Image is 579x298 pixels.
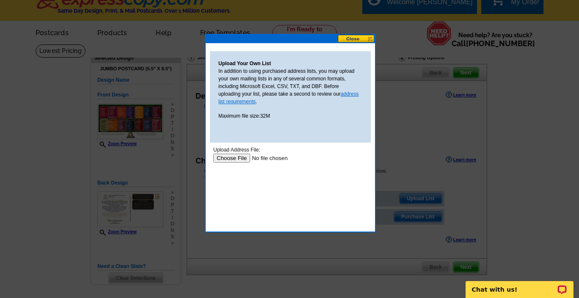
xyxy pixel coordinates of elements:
[260,113,270,119] span: 32M
[218,67,362,105] p: In addition to using purchased address lists, you may upload your own mailing lists in any of sev...
[3,3,157,11] div: Upload Address File:
[218,112,362,120] p: Maximum file size:
[218,61,271,66] strong: Upload Your Own List
[460,271,579,298] iframe: LiveChat chat widget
